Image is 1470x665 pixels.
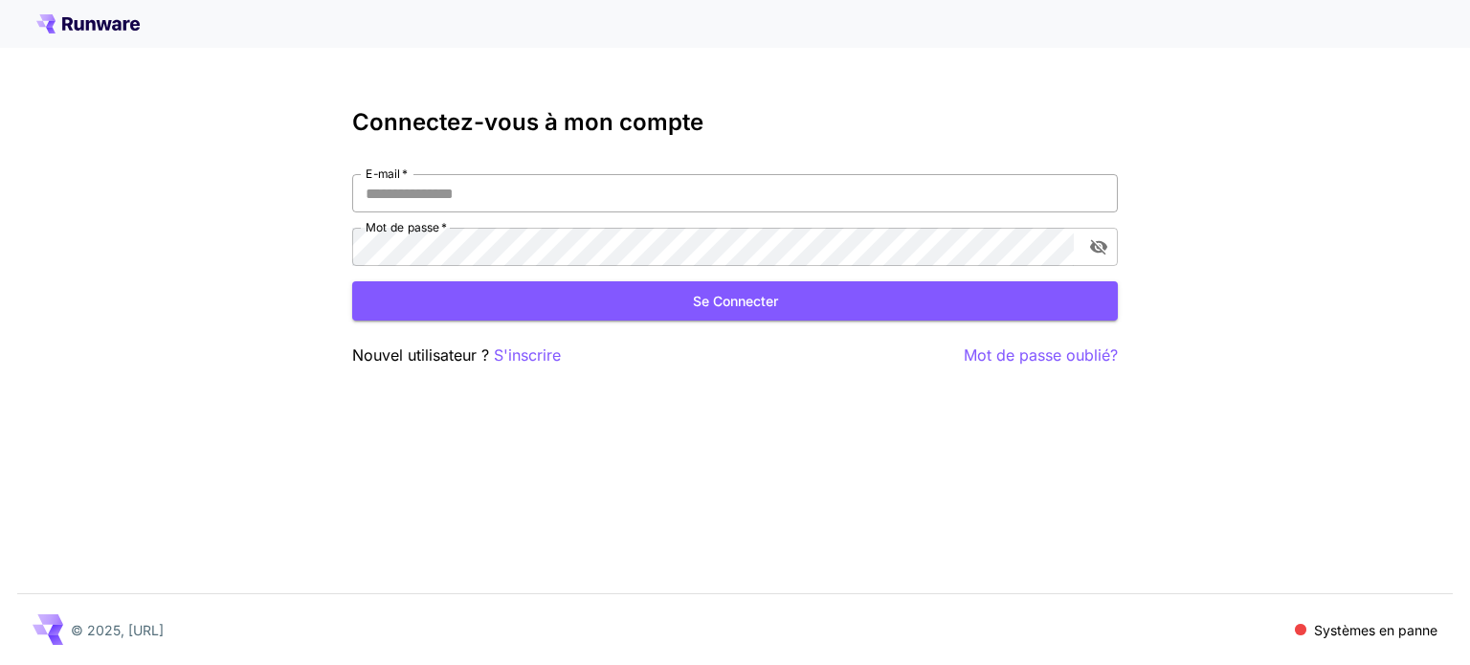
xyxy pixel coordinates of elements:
[1314,622,1437,638] font: Systèmes en panne
[352,281,1118,321] button: Se connecter
[366,166,400,181] font: E-mail
[71,622,164,638] font: © 2025, [URL]
[352,108,703,136] font: Connectez-vous à mon compte
[366,220,439,234] font: Mot de passe
[352,345,489,365] font: Nouvel utilisateur ?
[964,344,1118,367] button: Mot de passe oublié?
[964,345,1118,365] font: Mot de passe oublié?
[693,293,778,309] font: Se connecter
[1081,230,1116,264] button: activer la visibilité du mot de passe
[494,345,561,365] font: S'inscrire
[494,344,561,367] button: S'inscrire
